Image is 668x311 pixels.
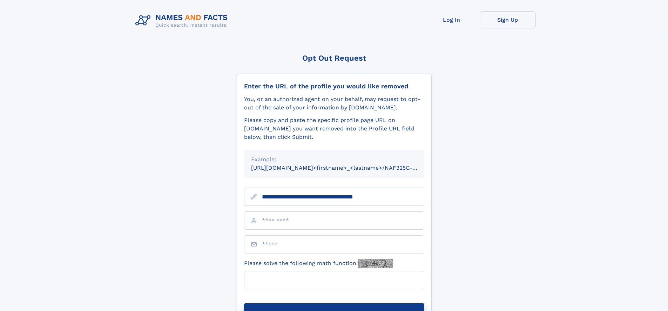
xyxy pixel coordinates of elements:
small: [URL][DOMAIN_NAME]<firstname>_<lastname>/NAF325G-xxxxxxxx [251,164,438,171]
div: You, or an authorized agent on your behalf, may request to opt-out of the sale of your informatio... [244,95,424,112]
div: Example: [251,155,417,164]
div: Opt Out Request [237,54,432,62]
div: Please copy and paste the specific profile page URL on [DOMAIN_NAME] you want removed into the Pr... [244,116,424,141]
a: Log In [424,11,480,28]
img: Logo Names and Facts [133,11,234,30]
label: Please solve the following math function: [244,259,393,268]
div: Enter the URL of the profile you would like removed [244,82,424,90]
a: Sign Up [480,11,536,28]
